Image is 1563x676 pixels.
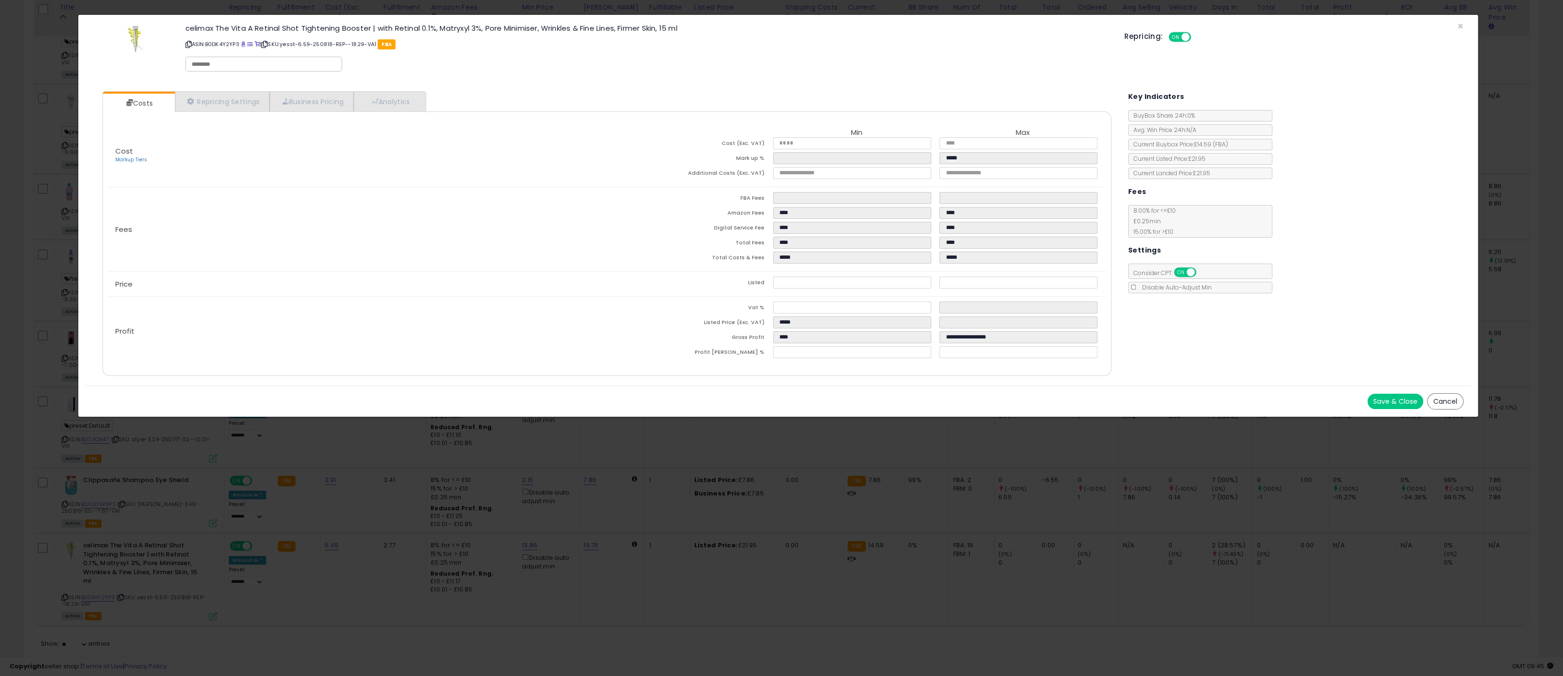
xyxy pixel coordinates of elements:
[1194,268,1210,277] span: OFF
[247,40,253,48] a: All offer listings
[1129,217,1161,225] span: £0.25 min
[185,36,1110,52] p: ASIN: B0DK4Y2YP3 | SKU: yesst-6.59-250818-REP--18.29-VA1
[773,129,939,137] th: Min
[1129,155,1206,163] span: Current Listed Price: £21.95
[354,92,425,111] a: Analytics
[108,147,607,164] p: Cost
[1129,269,1209,277] span: Consider CPT:
[241,40,246,48] a: BuyBox page
[607,137,773,152] td: Cost (Exc. VAT)
[1175,268,1187,277] span: ON
[1170,33,1182,41] span: ON
[607,252,773,266] td: Total Costs & Fees
[607,316,773,331] td: Listed Price (Exc. VAT)
[108,327,607,335] p: Profit
[1128,244,1161,256] h5: Settings
[1367,394,1423,409] button: Save & Close
[607,167,773,182] td: Additional Costs (Exc. VAT)
[607,222,773,237] td: Digital Service Fee
[1129,111,1195,120] span: BuyBox Share 24h: 0%
[939,129,1106,137] th: Max
[1194,140,1228,148] span: £14.59
[1190,33,1205,41] span: OFF
[1137,283,1212,291] span: Disable Auto-Adjust Min
[1129,169,1210,177] span: Current Landed Price: £21.95
[1128,186,1146,198] h5: Fees
[175,92,270,111] a: Repricing Settings
[607,346,773,361] td: Profit [PERSON_NAME] %
[1213,140,1228,148] span: ( FBA )
[607,237,773,252] td: Total Fees
[103,94,174,113] a: Costs
[1124,33,1163,40] h5: Repricing:
[607,152,773,167] td: Mark up %
[378,39,395,49] span: FBA
[108,226,607,233] p: Fees
[1427,393,1464,410] button: Cancel
[1129,126,1196,134] span: Avg. Win Price 24h: N/A
[607,277,773,291] td: Listed
[1128,91,1184,103] h5: Key Indicators
[607,302,773,316] td: Vat %
[1457,19,1464,33] span: ×
[607,331,773,346] td: Gross Profit
[1129,228,1173,236] span: 15.00 % for > £10
[1129,206,1176,236] span: 8.00 % for <= £10
[185,24,1110,32] h3: celimax The Vita A Retinal Shot Tightening Booster | with Retinal 0.1%, Matryxyl 3%, Pore Minimis...
[1129,140,1228,148] span: Current Buybox Price:
[607,192,773,207] td: FBA Fees
[607,207,773,222] td: Amazon Fees
[121,24,150,53] img: 31O-f5TvmrL._SL60_.jpg
[255,40,260,48] a: Your listing only
[108,280,607,288] p: Price
[270,92,354,111] a: Business Pricing
[115,156,147,163] a: Markup Tiers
